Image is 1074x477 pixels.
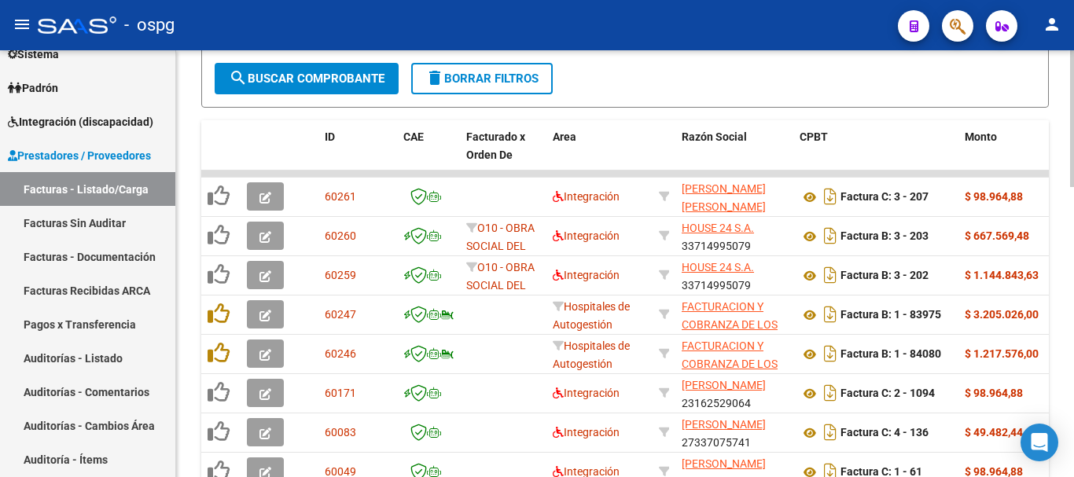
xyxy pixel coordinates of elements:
button: Borrar Filtros [411,63,553,94]
datatable-header-cell: Facturado x Orden De [460,120,546,189]
span: Integración [553,229,620,242]
mat-icon: delete [425,68,444,87]
span: FACTURACION Y COBRANZA DE LOS EFECTORES PUBLICOS S.E. [682,339,778,405]
span: ID [325,130,335,143]
span: CPBT [800,130,828,143]
span: 60259 [325,269,356,281]
i: Descargar documento [820,341,840,366]
span: [PERSON_NAME] [PERSON_NAME] [682,182,766,213]
span: Buscar Comprobante [229,72,384,86]
span: Facturado x Orden De [466,130,525,161]
div: 23162529064 [682,376,787,409]
span: Integración [553,387,620,399]
span: [PERSON_NAME] [682,457,766,470]
strong: Factura B: 1 - 84080 [840,348,941,361]
span: HOUSE 24 S.A. [682,222,754,234]
span: Integración [553,269,620,281]
span: Padrón [8,79,58,97]
span: Borrar Filtros [425,72,539,86]
button: Buscar Comprobante [215,63,399,94]
strong: $ 98.964,88 [965,387,1023,399]
span: 60246 [325,347,356,360]
strong: Factura B: 3 - 203 [840,230,929,243]
strong: Factura C: 4 - 136 [840,427,929,439]
mat-icon: menu [13,15,31,34]
span: Prestadores / Proveedores [8,147,151,164]
span: Hospitales de Autogestión [553,339,630,370]
div: 33714995079 [682,259,787,292]
span: - ospg [124,8,175,42]
span: O10 - OBRA SOCIAL DEL PERSONAL GRAFICO [466,222,535,288]
datatable-header-cell: Razón Social [675,120,793,189]
strong: $ 1.144.843,63 [965,269,1039,281]
div: 33714995079 [682,219,787,252]
strong: $ 1.217.576,00 [965,347,1039,360]
span: CAE [403,130,424,143]
i: Descargar documento [820,184,840,209]
datatable-header-cell: ID [318,120,397,189]
div: Open Intercom Messenger [1021,424,1058,461]
i: Descargar documento [820,380,840,405]
span: Integración (discapacidad) [8,113,153,130]
span: O10 - OBRA SOCIAL DEL PERSONAL GRAFICO [466,261,535,327]
i: Descargar documento [820,420,840,445]
span: 60261 [325,190,356,203]
span: Integración [553,426,620,438]
span: 60247 [325,308,356,321]
i: Descargar documento [820,302,840,327]
span: [PERSON_NAME] [682,418,766,431]
strong: $ 3.205.026,00 [965,308,1039,321]
div: 30715497456 [682,337,787,370]
span: Sistema [8,46,59,63]
span: FACTURACION Y COBRANZA DE LOS EFECTORES PUBLICOS S.E. [682,300,778,366]
span: [PERSON_NAME] [682,379,766,391]
mat-icon: person [1043,15,1061,34]
mat-icon: search [229,68,248,87]
datatable-header-cell: Area [546,120,653,189]
span: Razón Social [682,130,747,143]
span: 60171 [325,387,356,399]
span: Integración [553,190,620,203]
span: Area [553,130,576,143]
strong: Factura C: 3 - 207 [840,191,929,204]
span: Hospitales de Autogestión [553,300,630,331]
datatable-header-cell: CAE [397,120,460,189]
strong: $ 49.482,44 [965,426,1023,438]
strong: Factura B: 3 - 202 [840,270,929,282]
strong: Factura B: 1 - 83975 [840,309,941,321]
span: HOUSE 24 S.A. [682,261,754,273]
datatable-header-cell: Monto [958,120,1053,189]
strong: $ 667.569,48 [965,229,1029,242]
div: 27359849708 [682,180,787,213]
div: 27337075741 [682,416,787,449]
strong: $ 98.964,88 [965,190,1023,203]
div: 30715497456 [682,298,787,331]
datatable-header-cell: CPBT [793,120,958,189]
i: Descargar documento [820,262,840,288]
span: 60260 [325,229,356,242]
i: Descargar documento [820,223,840,248]
strong: Factura C: 2 - 1094 [840,387,935,400]
span: Monto [965,130,997,143]
span: 60083 [325,426,356,438]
